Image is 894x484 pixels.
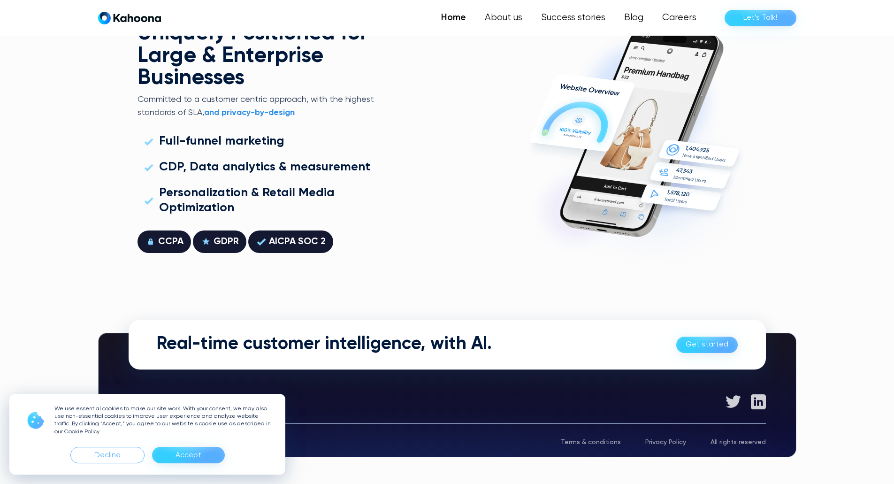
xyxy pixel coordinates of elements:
[159,134,284,149] div: Full-funnel marketing
[54,405,274,436] p: We use essential cookies to make our site work. With your consent, we may also use non-essential ...
[676,337,738,353] a: Get started
[152,447,225,463] div: Accept
[214,234,239,249] div: GDPR
[645,439,686,446] a: Privacy Policy
[158,234,183,249] div: CCPA
[94,448,121,463] div: Decline
[432,8,475,27] a: Home
[475,8,532,27] a: About us
[138,23,376,90] h2: Uniquely Positioned for Large & Enterprise Businesses
[98,11,161,25] a: home
[70,447,145,463] div: Decline
[269,234,326,249] div: AICPA SOC 2
[159,186,371,215] div: Personalization & Retail Media Optimization
[204,108,295,117] strong: and privacy-by-design
[615,8,653,27] a: Blog
[711,439,766,446] div: All rights reserved
[653,8,706,27] a: Careers
[725,10,796,26] a: Let’s Talk!
[176,448,201,463] div: Accept
[138,93,376,119] p: Committed to a customer centric approach, with the highest standards of SLA,
[743,10,778,25] div: Let’s Talk!
[561,439,621,446] a: Terms & conditions
[159,160,370,175] div: CDP, Data analytics & measurement
[532,8,615,27] a: Success stories
[157,334,492,355] h2: Real-time customer intelligence, with AI.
